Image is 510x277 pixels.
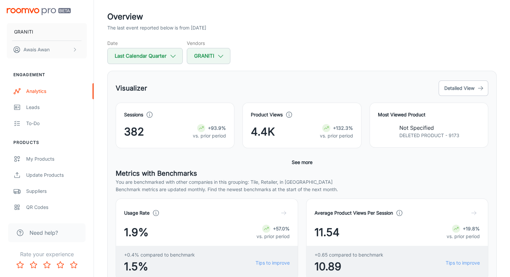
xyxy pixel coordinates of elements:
[251,111,283,118] h4: Product Views
[26,171,87,179] div: Update Products
[315,209,393,217] h4: Average Product Views Per Session
[26,88,87,95] div: Analytics
[289,156,315,168] button: See more
[54,258,67,272] button: Rate 4 star
[124,259,195,275] span: 1.5%
[7,41,87,58] button: Awais Awan
[26,204,87,211] div: QR Codes
[5,250,88,258] p: Rate your experience
[124,224,149,240] span: 1.9%
[40,258,54,272] button: Rate 3 star
[30,229,58,237] span: Need help?
[116,178,488,186] p: You are benchmarked with other companies in this grouping: Tile, Retailer, in [GEOGRAPHIC_DATA]
[378,111,480,118] h4: Most Viewed Product
[7,23,87,41] button: GRANITI
[208,125,226,131] strong: +93.9%
[107,40,183,47] h5: Date
[7,8,71,15] img: Roomvo PRO Beta
[116,168,488,178] h5: Metrics with Benchmarks
[273,226,290,231] strong: +57.0%
[107,48,183,64] button: Last Calendar Quarter
[116,186,488,193] p: Benchmark metrics are updated monthly. Find the newest benchmarks at the start of the next month.
[26,187,87,195] div: Suppliers
[315,259,383,275] span: 10.89
[320,132,353,140] p: vs. prior period
[26,120,87,127] div: To-do
[446,259,480,267] a: Tips to improve
[67,258,80,272] button: Rate 5 star
[187,48,230,64] button: GRANITI
[23,46,50,53] p: Awais Awan
[315,224,340,240] span: 11.54
[251,124,275,140] span: 4.4K
[399,132,459,139] p: DELETED PRODUCT - 9173
[463,226,480,231] strong: +19.8%
[256,259,290,267] a: Tips to improve
[187,40,230,47] h5: Vendors
[124,124,144,140] span: 382
[116,83,147,93] h5: Visualizer
[124,251,195,259] span: +0.4% compared to benchmark
[13,258,27,272] button: Rate 1 star
[107,11,497,23] h2: Overview
[26,155,87,163] div: My Products
[107,24,206,32] p: The last event reported below is from [DATE]
[27,258,40,272] button: Rate 2 star
[193,132,226,140] p: vs. prior period
[257,233,290,240] p: vs. prior period
[399,124,459,132] p: Not Specified
[26,104,87,111] div: Leads
[447,233,480,240] p: vs. prior period
[14,28,33,36] p: GRANITI
[439,80,488,96] button: Detailed View
[124,209,150,217] h4: Usage Rate
[315,251,383,259] span: +0.65 compared to benchmark
[124,111,143,118] h4: Sessions
[333,125,353,131] strong: +132.3%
